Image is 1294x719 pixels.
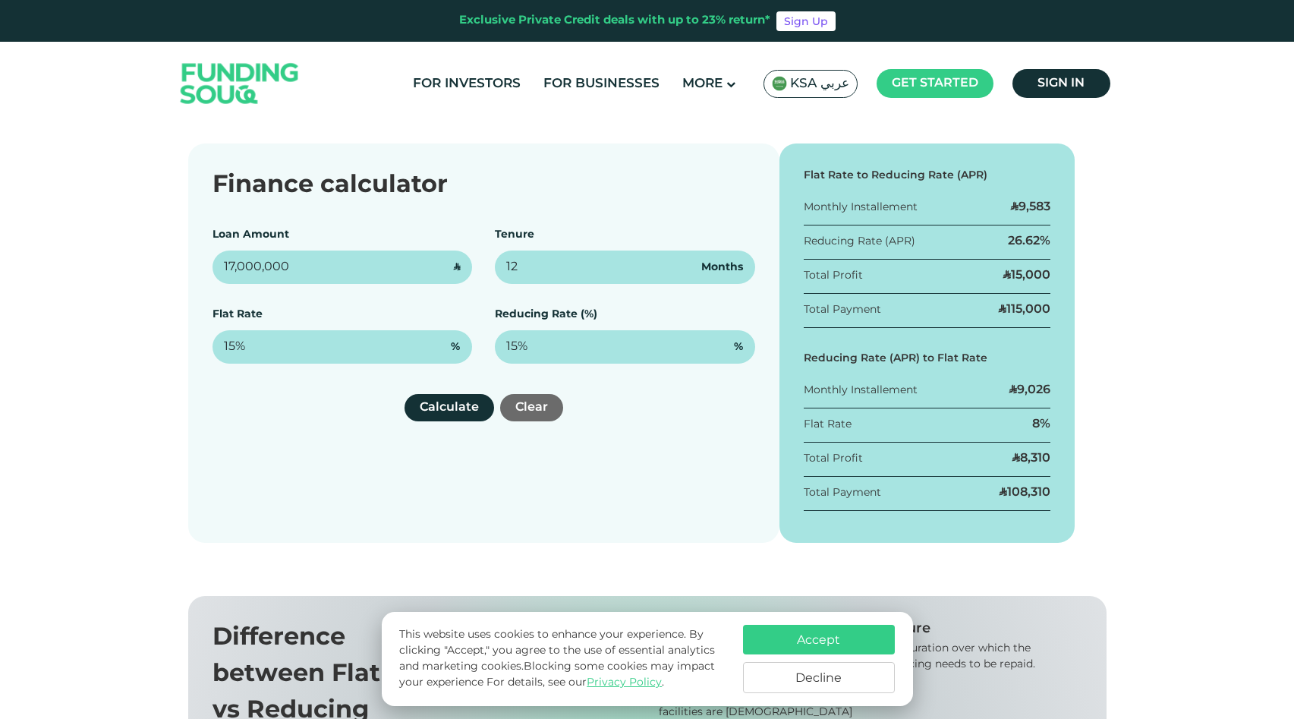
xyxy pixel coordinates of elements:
span: Get started [892,77,978,89]
div: Total Payment [804,302,881,318]
div: Finance calculator [213,168,755,204]
label: Flat Rate [213,309,263,320]
div: ʢ [1012,450,1050,467]
div: Flat Rate [804,417,852,433]
span: 8,310 [1020,453,1050,464]
p: This website uses cookies to enhance your experience. By clicking "Accept," you agree to the use ... [399,627,727,691]
label: Reducing Rate (%) [495,309,597,320]
div: Total Profit [804,451,863,467]
div: ʢ [999,301,1050,318]
div: ʢ [1011,199,1050,216]
div: 8% [1032,416,1050,433]
div: ʢ [1009,382,1050,399]
span: More [682,77,723,90]
div: Reducing Rate (APR) [804,234,915,250]
div: The duration over which the financing needs to be repaid. [882,641,1082,673]
span: 15,000 [1011,270,1050,281]
a: For Businesses [540,71,663,96]
span: Months [701,260,743,276]
div: ʢ [1000,484,1050,501]
a: Sign Up [776,11,836,31]
span: 9,026 [1017,384,1050,396]
label: Tenure [495,229,534,240]
img: Logo [165,46,314,122]
div: Total Profit [804,268,863,284]
span: For details, see our . [486,677,664,688]
span: 9,583 [1019,201,1050,213]
div: Tenure [882,620,1082,637]
a: For Investors [409,71,524,96]
a: Privacy Policy [587,677,662,688]
button: Clear [500,394,563,421]
a: Sign in [1012,69,1110,98]
div: Exclusive Private Credit deals with up to 23% return* [459,12,770,30]
div: Monthly Installement [804,383,918,399]
div: Flat Rate to Reducing Rate (APR) [804,168,1051,184]
button: Calculate [405,394,494,421]
div: 26.62% [1008,233,1050,250]
div: Monthly Installement [804,200,918,216]
span: Sign in [1037,77,1085,89]
img: SA Flag [772,76,787,91]
button: Accept [743,625,895,654]
span: Blocking some cookies may impact your experience [399,661,715,688]
button: Decline [743,662,895,693]
span: KSA عربي [790,75,849,93]
span: 115,000 [1006,304,1050,315]
span: ʢ [454,260,460,276]
div: ʢ [1003,267,1050,284]
label: Loan Amount [213,229,289,240]
span: 108,310 [1007,487,1050,498]
div: Total Payment [804,485,881,501]
span: % [451,339,460,355]
span: % [734,339,743,355]
div: Reducing Rate (APR) to Flat Rate [804,351,1051,367]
